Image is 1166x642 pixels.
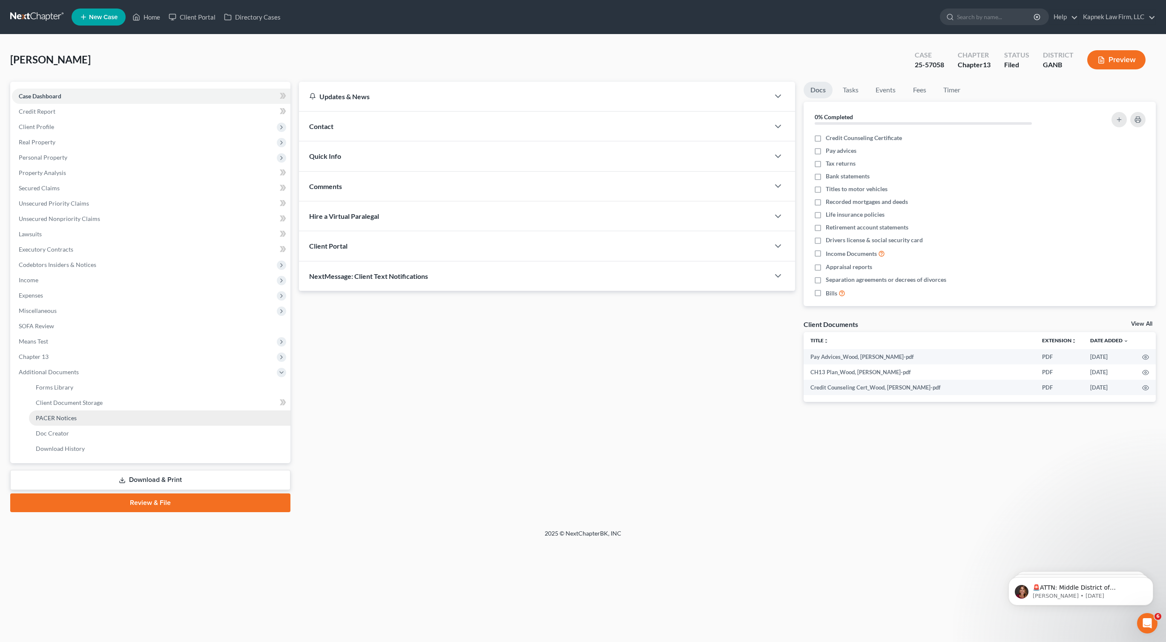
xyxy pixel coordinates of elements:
span: Property Analysis [19,169,66,176]
div: Filed [1004,60,1029,70]
span: Credit Report [19,108,55,115]
a: Date Added expand_more [1090,337,1129,344]
i: unfold_more [824,338,829,344]
span: Executory Contracts [19,246,73,253]
span: Credit Counseling Certificate [826,134,902,142]
span: NextMessage: Client Text Notifications [309,272,428,280]
p: Message from Katie, sent 3w ago [37,33,147,40]
a: Unsecured Priority Claims [12,196,290,211]
span: Real Property [19,138,55,146]
td: Pay Advices_Wood, [PERSON_NAME]-pdf [804,349,1035,364]
a: Forms Library [29,380,290,395]
span: Expenses [19,292,43,299]
span: Case Dashboard [19,92,61,100]
span: Additional Documents [19,368,79,375]
span: Means Test [19,338,48,345]
span: 13 [983,60,991,69]
span: Bills [826,289,837,298]
a: Client Document Storage [29,395,290,410]
a: Tasks [836,82,865,98]
span: Doc Creator [36,430,69,437]
span: Appraisal reports [826,263,872,271]
a: Kapnek Law Firm, LLC [1079,9,1155,25]
td: [DATE] [1083,349,1135,364]
a: Directory Cases [220,9,285,25]
span: Recorded mortgages and deeds [826,198,908,206]
td: PDF [1035,364,1083,380]
div: Client Documents [804,320,858,329]
a: Unsecured Nonpriority Claims [12,211,290,226]
span: Client Profile [19,123,54,130]
td: [DATE] [1083,364,1135,380]
a: Fees [906,82,933,98]
a: Extensionunfold_more [1042,337,1077,344]
span: SOFA Review [19,322,54,330]
span: Download History [36,445,85,452]
i: unfold_more [1071,338,1077,344]
a: Client Portal [164,9,220,25]
a: Timer [936,82,967,98]
a: SOFA Review [12,318,290,334]
a: Help [1049,9,1078,25]
a: Executory Contracts [12,242,290,257]
span: Chapter 13 [19,353,49,360]
span: Miscellaneous [19,307,57,314]
a: Property Analysis [12,165,290,181]
span: Tax returns [826,159,856,168]
button: Preview [1087,50,1146,69]
span: 🚨ATTN: Middle District of [US_STATE] The court has added a new Credit Counseling Field that we ne... [37,25,144,99]
a: Home [128,9,164,25]
td: PDF [1035,380,1083,395]
td: PDF [1035,349,1083,364]
a: PACER Notices [29,410,290,426]
div: 25-57058 [915,60,944,70]
span: Codebtors Insiders & Notices [19,261,96,268]
div: District [1043,50,1074,60]
span: Separation agreements or decrees of divorces [826,275,946,284]
iframe: Intercom notifications message [996,559,1166,619]
span: Lawsuits [19,230,42,238]
span: Income [19,276,38,284]
td: CH13 Plan_Wood, [PERSON_NAME]-pdf [804,364,1035,380]
span: New Case [89,14,118,20]
span: Unsecured Nonpriority Claims [19,215,100,222]
a: Docs [804,82,833,98]
div: Chapter [958,50,991,60]
span: Client Document Storage [36,399,103,406]
a: Secured Claims [12,181,290,196]
a: Download & Print [10,470,290,490]
span: Retirement account statements [826,223,908,232]
span: Personal Property [19,154,67,161]
input: Search by name... [957,9,1035,25]
a: Events [869,82,902,98]
a: Credit Report [12,104,290,119]
div: 2025 © NextChapterBK, INC [340,529,826,545]
i: expand_more [1123,338,1129,344]
td: [DATE] [1083,380,1135,395]
span: Pay advices [826,146,856,155]
span: Comments [309,182,342,190]
span: PACER Notices [36,414,77,421]
a: View All [1131,321,1152,327]
span: Forms Library [36,384,73,391]
span: Titles to motor vehicles [826,185,887,193]
span: Unsecured Priority Claims [19,200,89,207]
a: Case Dashboard [12,89,290,104]
span: Life insurance policies [826,210,885,219]
span: [PERSON_NAME] [10,53,91,66]
span: Quick Info [309,152,341,160]
span: Client Portal [309,242,348,250]
a: Titleunfold_more [810,337,829,344]
span: Secured Claims [19,184,60,192]
span: Contact [309,122,333,130]
iframe: Intercom live chat [1137,613,1157,633]
a: Download History [29,441,290,456]
a: Doc Creator [29,426,290,441]
div: Case [915,50,944,60]
div: GANB [1043,60,1074,70]
div: Status [1004,50,1029,60]
span: Drivers license & social security card [826,236,923,244]
a: Review & File [10,493,290,512]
